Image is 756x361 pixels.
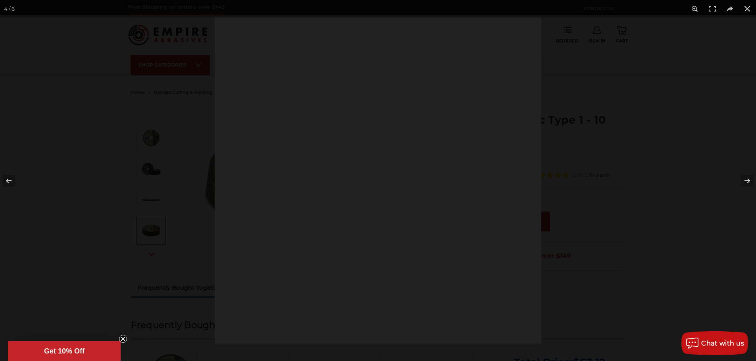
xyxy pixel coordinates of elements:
div: Get 10% OffClose teaser [8,341,121,361]
span: Chat with us [701,340,744,347]
button: Close teaser [119,335,127,343]
button: Next (arrow right) [728,161,756,201]
span: Get 10% Off [44,347,85,355]
button: Chat with us [681,331,748,355]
